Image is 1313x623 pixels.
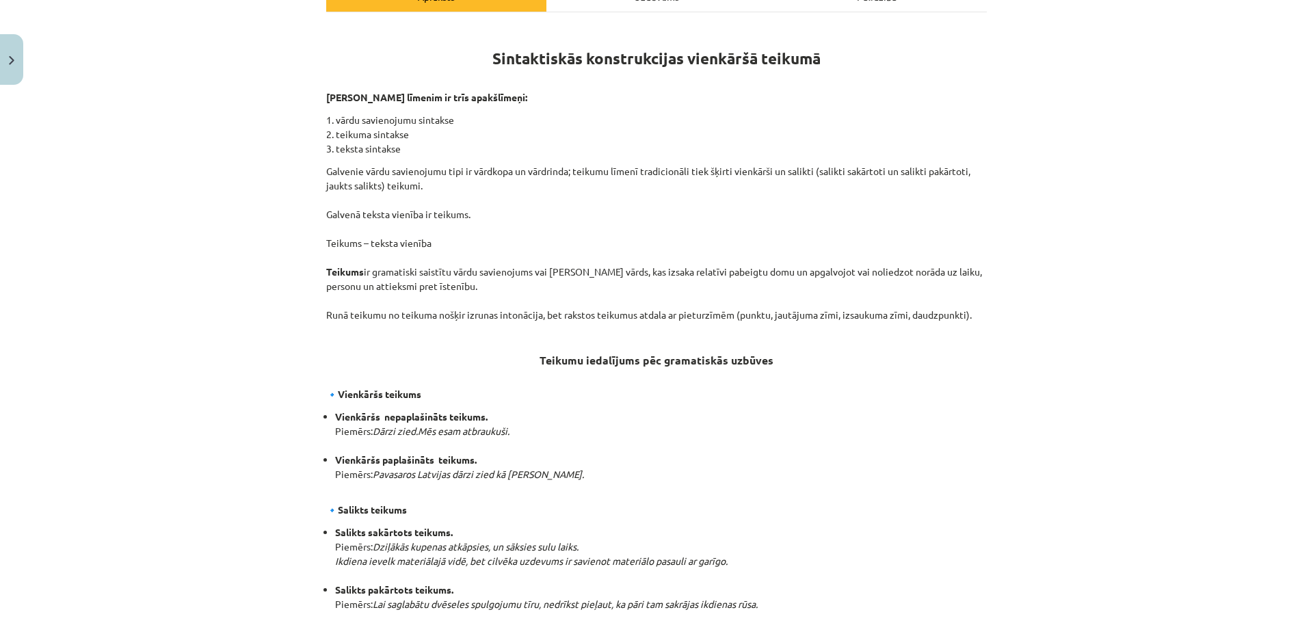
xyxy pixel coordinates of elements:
[326,113,987,156] p: 1. vārdu savienojumu sintakse 2. teikuma sintakse 3. teksta sintakse
[492,49,821,68] strong: Sintaktiskās konstrukcijas vienkāršā teikumā
[335,453,477,466] strong: Vienkāršs paplašināts teikums.
[335,540,728,567] em: Dziļākās kupenas atkāpsies, un sāksies sulu laiks. Ikdiena ievelk materiālajā vidē, bet cilvēka u...
[335,453,987,481] li: Piemērs:
[338,388,421,400] strong: Vienkāršs teikums
[326,265,364,278] strong: Teikums
[326,91,527,103] strong: [PERSON_NAME] līmenim ir trīs apakšlīmeņi:
[326,164,987,322] p: Galvenie vārdu savienojumu tipi ir vārdkopa un vārdrinda; teikumu līmenī tradicionāli tiek šķirti...
[373,598,758,610] em: Lai saglabātu dvēseles spulgojumu tīru, nedrīkst pieļaut, ka pāri tam sakrājas ikdienas rūsa.
[373,468,584,480] em: Pavasaros Latvijas dārzi zied kā [PERSON_NAME].
[338,503,407,516] strong: Salikts teikums
[335,583,453,596] strong: Salikts pakārtots teikums.
[326,488,987,517] p: 🔹
[335,583,987,611] li: Piemērs:
[373,425,509,437] em: Dārzi zied.Mēs esam atbraukuši.
[335,410,488,423] strong: Vienkāršs nepaplašināts teikums.
[335,410,987,453] li: Piemērs:
[9,56,14,65] img: icon-close-lesson-0947bae3869378f0d4975bcd49f059093ad1ed9edebbc8119c70593378902aed.svg
[335,526,453,538] strong: Salikts sakārtots teikums.
[540,353,773,367] strong: Teikumu iedalījums pēc gramatiskās uzbūves
[335,525,987,583] li: Piemērs:
[326,373,987,401] p: 🔹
